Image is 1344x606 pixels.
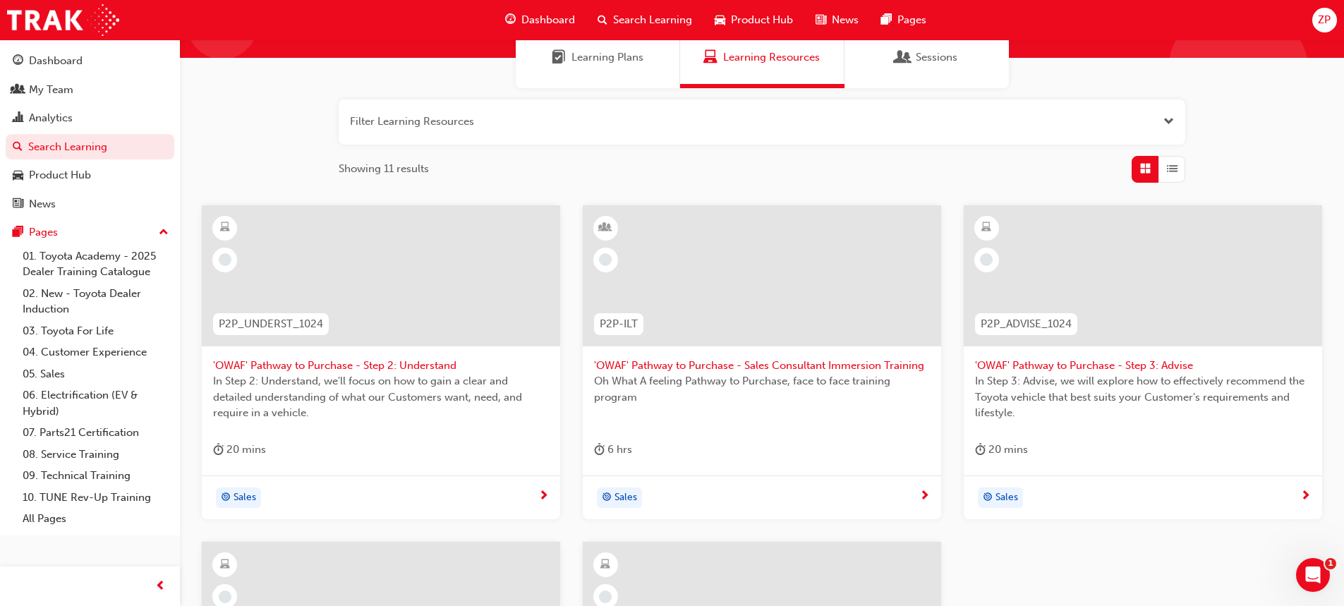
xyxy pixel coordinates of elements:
[13,55,23,68] span: guage-icon
[202,205,560,520] a: P2P_UNDERST_1024'OWAF' Pathway to Purchase - Step 2: UnderstandIn Step 2: Understand, we'll focus...
[17,444,174,466] a: 08. Service Training
[583,205,941,520] a: P2P-ILT'OWAF' Pathway to Purchase - Sales Consultant Immersion TrainingOh What A feeling Pathway ...
[832,12,859,28] span: News
[17,341,174,363] a: 04. Customer Experience
[7,4,119,36] img: Trak
[870,6,938,35] a: pages-iconPages
[600,316,638,332] span: P2P-ILT
[29,53,83,69] div: Dashboard
[680,27,844,88] a: Learning ResourcesLearning Resources
[983,489,993,507] span: target-icon
[213,358,549,374] span: 'OWAF' Pathway to Purchase - Step 2: Understand
[975,358,1311,374] span: 'OWAF' Pathway to Purchase - Step 3: Advise
[571,49,643,66] span: Learning Plans
[816,11,826,29] span: news-icon
[538,490,549,503] span: next-icon
[159,224,169,242] span: up-icon
[13,112,23,125] span: chart-icon
[6,105,174,131] a: Analytics
[881,11,892,29] span: pages-icon
[1312,8,1337,32] button: ZP
[13,198,23,211] span: news-icon
[1300,490,1311,503] span: next-icon
[220,556,230,574] span: learningResourceType_ELEARNING-icon
[17,246,174,283] a: 01. Toyota Academy - 2025 Dealer Training Catalogue
[234,490,256,506] span: Sales
[975,441,986,459] span: duration-icon
[598,11,607,29] span: search-icon
[1318,12,1331,28] span: ZP
[213,373,549,421] span: In Step 2: Understand, we'll focus on how to gain a clear and detailed understanding of what our ...
[897,12,926,28] span: Pages
[703,49,718,66] span: Learning Resources
[6,45,174,219] button: DashboardMy TeamAnalyticsSearch LearningProduct HubNews
[703,6,804,35] a: car-iconProduct Hub
[980,253,993,266] span: learningRecordVerb_NONE-icon
[602,489,612,507] span: target-icon
[964,205,1322,520] a: P2P_ADVISE_1024'OWAF' Pathway to Purchase - Step 3: AdviseIn Step 3: Advise, we will explore how ...
[17,508,174,530] a: All Pages
[219,316,323,332] span: P2P_UNDERST_1024
[13,84,23,97] span: people-icon
[17,363,174,385] a: 05. Sales
[600,219,610,237] span: learningResourceType_INSTRUCTOR_LED-icon
[29,82,73,98] div: My Team
[552,49,566,66] span: Learning Plans
[975,373,1311,421] span: In Step 3: Advise, we will explore how to effectively recommend the Toyota vehicle that best suit...
[919,490,930,503] span: next-icon
[6,219,174,246] button: Pages
[715,11,725,29] span: car-icon
[339,161,429,177] span: Showing 11 results
[731,12,793,28] span: Product Hub
[521,12,575,28] span: Dashboard
[516,27,680,88] a: Learning PlansLearning Plans
[594,441,632,459] div: 6 hrs
[213,441,224,459] span: duration-icon
[896,49,910,66] span: Sessions
[615,490,637,506] span: Sales
[594,441,605,459] span: duration-icon
[916,49,957,66] span: Sessions
[29,224,58,241] div: Pages
[6,77,174,103] a: My Team
[221,489,231,507] span: target-icon
[599,253,612,266] span: learningRecordVerb_NONE-icon
[1325,558,1336,569] span: 1
[975,441,1028,459] div: 20 mins
[155,578,166,595] span: prev-icon
[599,590,612,603] span: learningRecordVerb_NONE-icon
[1296,558,1330,592] iframe: Intercom live chat
[13,141,23,154] span: search-icon
[586,6,703,35] a: search-iconSearch Learning
[844,27,1009,88] a: SessionsSessions
[594,373,930,405] span: Oh What A feeling Pathway to Purchase, face to face training program
[17,422,174,444] a: 07. Parts21 Certification
[981,316,1072,332] span: P2P_ADVISE_1024
[213,441,266,459] div: 20 mins
[594,358,930,374] span: 'OWAF' Pathway to Purchase - Sales Consultant Immersion Training
[6,162,174,188] a: Product Hub
[220,219,230,237] span: learningResourceType_ELEARNING-icon
[505,11,516,29] span: guage-icon
[1163,114,1174,130] button: Open the filter
[13,226,23,239] span: pages-icon
[219,590,231,603] span: learningRecordVerb_NONE-icon
[613,12,692,28] span: Search Learning
[17,320,174,342] a: 03. Toyota For Life
[17,283,174,320] a: 02. New - Toyota Dealer Induction
[6,134,174,160] a: Search Learning
[1167,161,1177,177] span: List
[13,169,23,182] span: car-icon
[29,110,73,126] div: Analytics
[29,196,56,212] div: News
[723,49,820,66] span: Learning Resources
[17,487,174,509] a: 10. TUNE Rev-Up Training
[6,48,174,74] a: Dashboard
[981,219,991,237] span: learningResourceType_ELEARNING-icon
[995,490,1018,506] span: Sales
[29,167,91,183] div: Product Hub
[494,6,586,35] a: guage-iconDashboard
